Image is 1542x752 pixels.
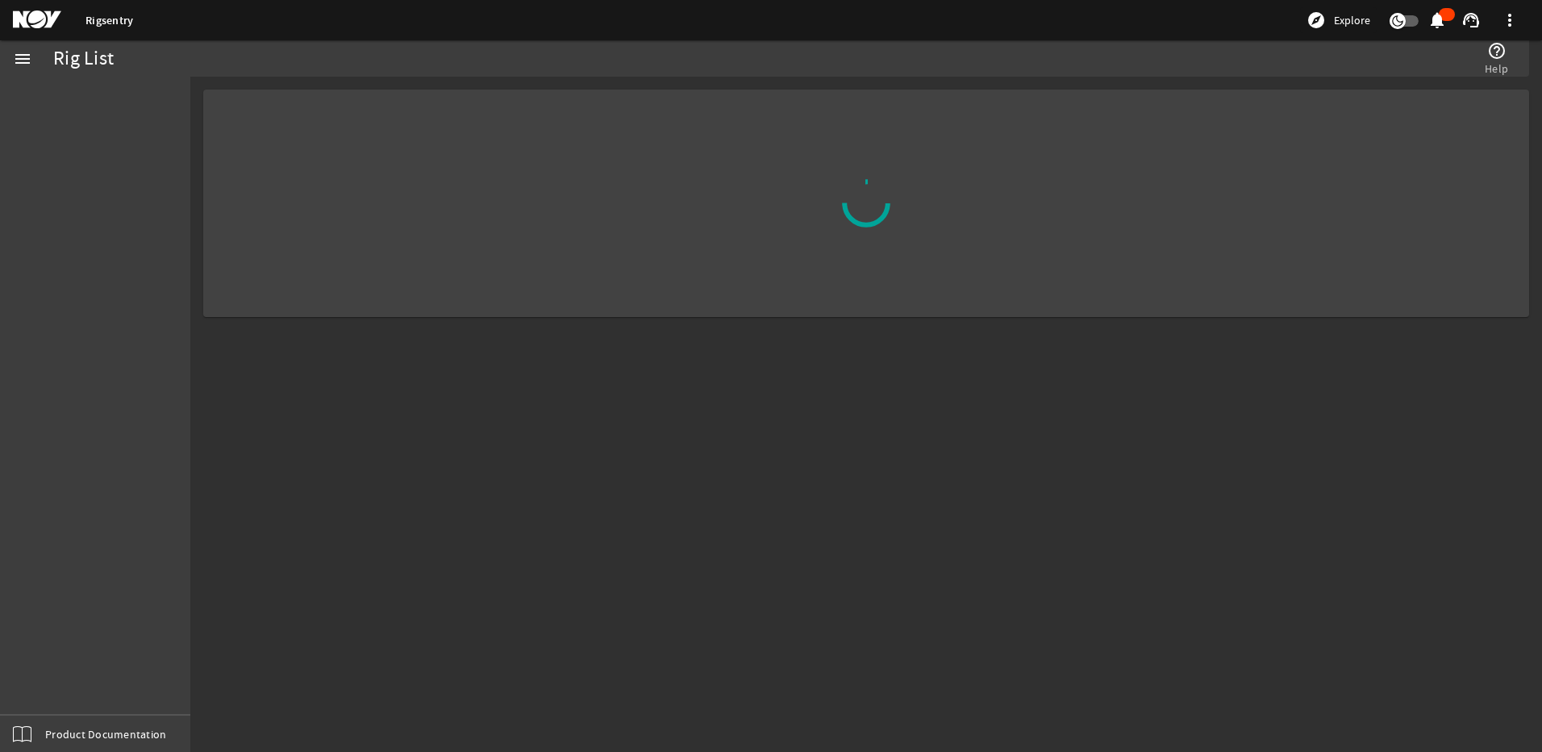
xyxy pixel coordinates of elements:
mat-icon: support_agent [1461,10,1481,30]
mat-icon: help_outline [1487,41,1507,61]
mat-icon: notifications [1427,10,1447,30]
mat-icon: explore [1307,10,1326,30]
button: more_vert [1490,1,1529,40]
mat-icon: menu [13,49,32,69]
button: Explore [1300,7,1377,33]
span: Help [1485,61,1508,77]
span: Product Documentation [45,726,166,742]
a: Rigsentry [85,13,133,28]
div: Rig List [53,51,114,67]
span: Explore [1334,12,1370,28]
